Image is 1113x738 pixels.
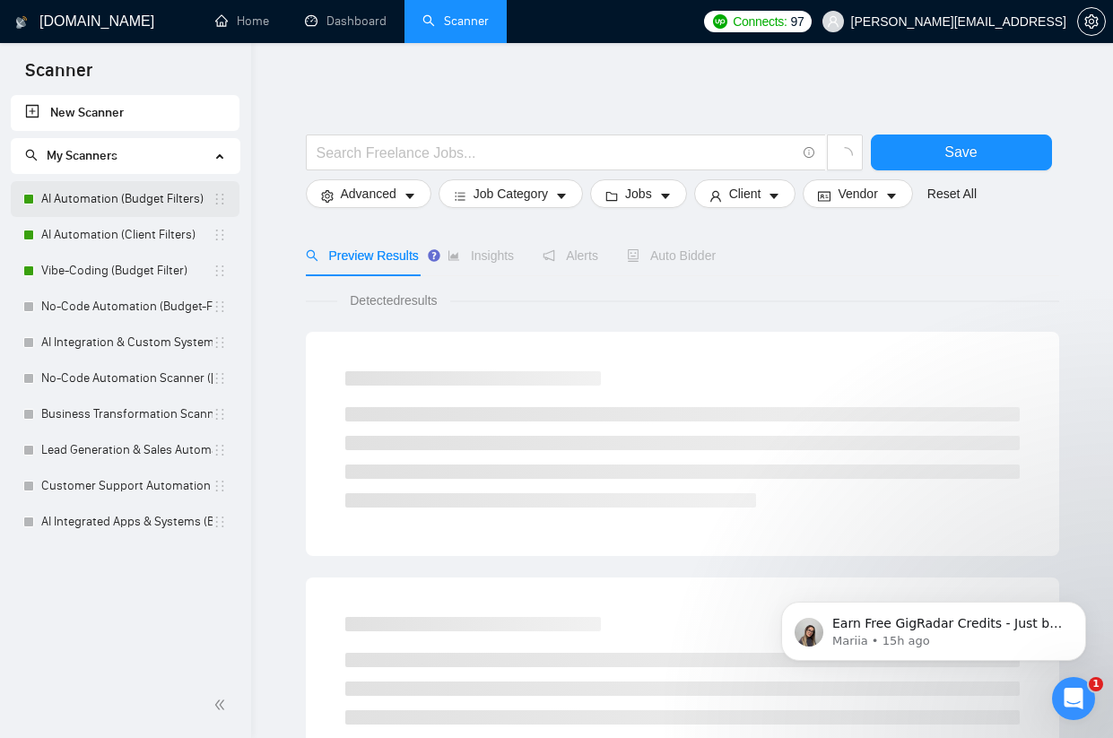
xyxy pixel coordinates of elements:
li: No-Code Automation Scanner (Ivan) [11,360,239,396]
button: settingAdvancedcaret-down [306,179,431,208]
span: holder [213,407,227,421]
span: Client [729,184,761,204]
span: Job Category [474,184,548,204]
span: notification [543,249,555,262]
li: AI Automation (Budget Filters) [11,181,239,217]
span: holder [213,443,227,457]
li: Vibe-Coding (Budget Filter) [11,253,239,289]
span: caret-down [555,189,568,203]
li: AI Integration & Custom Systems Scanner (Ivan) [11,325,239,360]
span: Jobs [625,184,652,204]
span: Auto Bidder [627,248,716,263]
span: My Scanners [25,148,117,163]
span: holder [213,228,227,242]
span: Vendor [838,184,877,204]
img: upwork-logo.png [713,14,727,29]
span: Advanced [341,184,396,204]
button: setting [1077,7,1106,36]
span: idcard [818,189,830,203]
span: user [827,15,839,28]
span: caret-down [768,189,780,203]
span: holder [213,300,227,314]
a: Lead Generation & Sales Automation ([PERSON_NAME]) [41,432,213,468]
a: dashboardDashboard [305,13,387,29]
button: folderJobscaret-down [590,179,687,208]
button: Save [871,135,1052,170]
span: Scanner [11,57,107,95]
span: holder [213,264,227,278]
span: robot [627,249,639,262]
span: area-chart [448,249,460,262]
a: AI Automation (Client Filters) [41,217,213,253]
a: AI Automation (Budget Filters) [41,181,213,217]
a: Business Transformation Scanner ([PERSON_NAME]) [41,396,213,432]
span: caret-down [659,189,672,203]
span: Preview Results [306,248,419,263]
a: Vibe-Coding (Budget Filter) [41,253,213,289]
span: setting [1078,14,1105,29]
span: caret-down [404,189,416,203]
span: 97 [791,12,804,31]
span: 1 [1089,677,1103,691]
span: Detected results [337,291,449,310]
span: holder [213,515,227,529]
span: info-circle [804,147,815,159]
span: My Scanners [47,148,117,163]
button: barsJob Categorycaret-down [439,179,583,208]
span: search [306,249,318,262]
a: homeHome [215,13,269,29]
a: setting [1077,14,1106,29]
span: bars [454,189,466,203]
button: idcardVendorcaret-down [803,179,912,208]
span: user [709,189,722,203]
span: caret-down [885,189,898,203]
span: holder [213,371,227,386]
li: Customer Support Automation (Ivan) [11,468,239,504]
li: Business Transformation Scanner (Ivan) [11,396,239,432]
input: Search Freelance Jobs... [317,142,796,164]
span: loading [837,147,853,163]
span: holder [213,479,227,493]
span: Insights [448,248,514,263]
span: folder [605,189,618,203]
a: Customer Support Automation ([PERSON_NAME]) [41,468,213,504]
iframe: Intercom notifications message [754,564,1113,690]
a: Reset All [927,184,977,204]
div: Tooltip anchor [426,247,442,264]
iframe: Intercom live chat [1052,677,1095,720]
a: New Scanner [25,95,225,131]
img: logo [15,8,28,37]
span: Alerts [543,248,598,263]
span: double-left [213,696,231,714]
li: New Scanner [11,95,239,131]
span: setting [321,189,334,203]
a: searchScanner [422,13,489,29]
span: Connects: [733,12,787,31]
li: AI Automation (Client Filters) [11,217,239,253]
a: No-Code Automation Scanner ([PERSON_NAME]) [41,360,213,396]
span: search [25,149,38,161]
span: holder [213,192,227,206]
li: No-Code Automation (Budget-Filters) [11,289,239,325]
a: No-Code Automation (Budget-Filters) [41,289,213,325]
li: AI Integrated Apps & Systems (Budget Filters) [11,504,239,540]
a: AI Integration & Custom Systems Scanner ([PERSON_NAME]) [41,325,213,360]
span: holder [213,335,227,350]
a: AI Integrated Apps & Systems (Budget Filters) [41,504,213,540]
span: Save [944,141,977,163]
button: userClientcaret-down [694,179,796,208]
li: Lead Generation & Sales Automation (Ivan) [11,432,239,468]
